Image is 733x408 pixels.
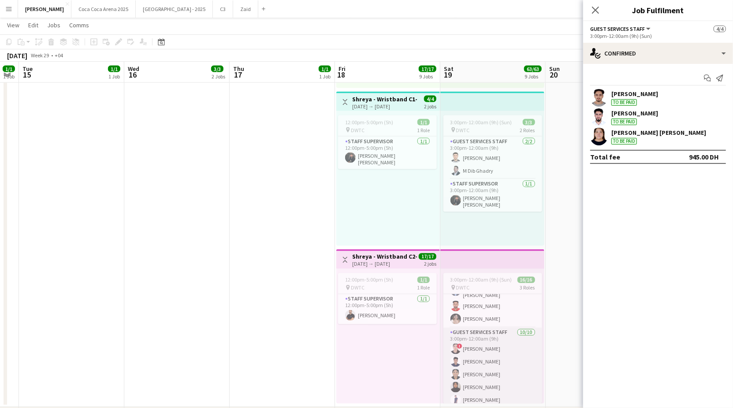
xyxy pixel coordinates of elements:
span: 15 [21,70,33,80]
a: Edit [25,19,42,31]
span: 3/3 [211,66,223,72]
app-job-card: 3:00pm-12:00am (9h) (Sun)3/3 DWTC2 RolesGuest Services Staff2/23:00pm-12:00am (9h)[PERSON_NAME]M ... [443,115,542,212]
button: Coca Coca Arena 2025 [71,0,136,18]
div: To be paid [611,138,637,145]
span: 63/63 [524,66,542,72]
span: 12:00pm-5:00pm (5h) [345,119,393,126]
h3: Shreya - Wristband C1-1 [352,95,418,103]
span: 4/4 [424,96,436,102]
app-card-role: Staff Supervisor1/13:00pm-12:00am (9h)[PERSON_NAME] [PERSON_NAME] [443,179,542,212]
div: To be paid [611,119,637,125]
div: 1 Job [319,73,331,80]
span: 4/4 [714,26,726,32]
div: [PERSON_NAME] [611,90,658,98]
div: [PERSON_NAME] [611,109,658,117]
div: 2 jobs [424,102,436,110]
button: Zaid [233,0,258,18]
div: [DATE] [7,51,27,60]
h3: Shreya - Wristband C2-11/14/15 [352,253,418,261]
span: 3 Roles [520,285,535,291]
div: Confirmed [583,43,733,64]
a: Comms [66,19,93,31]
span: Sun [549,65,560,73]
span: 20 [548,70,560,80]
app-job-card: 3:00pm-12:00am (9h) (Sun)16/16 DWTC3 Roles[PERSON_NAME][PERSON_NAME] [PERSON_NAME][PERSON_NAME][P... [443,273,542,404]
span: 1/1 [319,66,331,72]
span: 17 [232,70,244,80]
span: 18 [337,70,346,80]
app-job-card: 12:00pm-5:00pm (5h)1/1 DWTC1 RoleStaff Supervisor1/112:00pm-5:00pm (5h)[PERSON_NAME] [PERSON_NAME] [338,115,437,169]
button: C3 [213,0,233,18]
span: Wed [128,65,139,73]
span: 1 Role [417,127,430,134]
button: [GEOGRAPHIC_DATA] - 2025 [136,0,213,18]
app-card-role: Staff Supervisor1/112:00pm-5:00pm (5h)[PERSON_NAME] [PERSON_NAME] [338,137,437,169]
span: 16 [127,70,139,80]
span: 17/17 [419,253,436,260]
div: [PERSON_NAME] [PERSON_NAME] [611,129,706,137]
button: [PERSON_NAME] [18,0,71,18]
span: 16/16 [517,277,535,283]
h3: Job Fulfilment [583,4,733,16]
span: View [7,21,19,29]
span: DWTC [351,285,365,291]
span: Edit [28,21,38,29]
span: Sat [444,65,454,73]
div: [DATE] → [DATE] [352,103,418,110]
span: Fri [339,65,346,73]
div: +04 [55,52,63,59]
span: Comms [69,21,89,29]
span: 3:00pm-12:00am (9h) (Sun) [450,119,512,126]
span: 12:00pm-5:00pm (5h) [345,277,393,283]
span: Week 29 [29,52,51,59]
app-job-card: 12:00pm-5:00pm (5h)1/1 DWTC1 RoleStaff Supervisor1/112:00pm-5:00pm (5h)[PERSON_NAME] [338,273,437,324]
div: 9 Jobs [419,73,436,80]
span: ! [457,344,462,349]
a: View [4,19,23,31]
div: 1 Job [108,73,120,80]
span: 17/17 [419,66,436,72]
span: DWTC [456,127,470,134]
span: 3:00pm-12:00am (9h) (Sun) [450,277,512,283]
app-card-role: Staff Supervisor1/112:00pm-5:00pm (5h)[PERSON_NAME] [338,294,437,324]
span: Guest Services Staff [590,26,645,32]
span: DWTC [456,285,470,291]
span: 1 Role [417,285,430,291]
app-card-role: Guest Services Staff2/23:00pm-12:00am (9h)[PERSON_NAME]M Dib Ghadry [443,137,542,179]
span: Thu [233,65,244,73]
span: 3/3 [523,119,535,126]
span: 1/1 [3,66,15,72]
div: To be paid [611,99,637,106]
div: 2 Jobs [212,73,225,80]
span: 1/1 [108,66,120,72]
span: 1/1 [417,119,430,126]
span: 2 Roles [520,127,535,134]
span: Jobs [47,21,60,29]
div: Total fee [590,152,620,161]
div: 3:00pm-12:00am (9h) (Sun) [590,33,726,39]
button: Guest Services Staff [590,26,652,32]
span: 19 [443,70,454,80]
div: 2 jobs [424,260,436,267]
a: Jobs [44,19,64,31]
div: 1 Job [3,73,15,80]
span: DWTC [351,127,365,134]
span: 1/1 [417,277,430,283]
div: 9 Jobs [525,73,541,80]
div: 945.00 DH [689,152,719,161]
div: [DATE] → [DATE] [352,261,418,267]
span: Tue [22,65,33,73]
